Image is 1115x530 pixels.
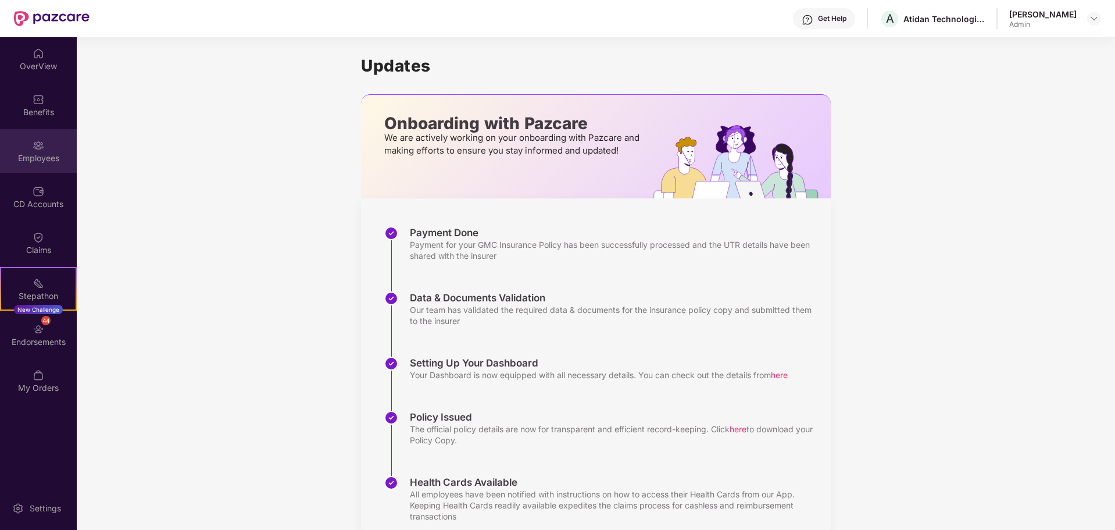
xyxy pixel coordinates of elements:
img: svg+xml;base64,PHN2ZyBpZD0iU2V0dGluZy0yMHgyMCIgeG1sbnM9Imh0dHA6Ly93d3cudzMub3JnLzIwMDAvc3ZnIiB3aW... [12,503,24,514]
img: svg+xml;base64,PHN2ZyBpZD0iSG9tZSIgeG1sbnM9Imh0dHA6Ly93d3cudzMub3JnLzIwMDAvc3ZnIiB3aWR0aD0iMjAiIG... [33,48,44,59]
div: Stepathon [1,290,76,302]
img: svg+xml;base64,PHN2ZyBpZD0iTXlfT3JkZXJzIiBkYXRhLW5hbWU9Ik15IE9yZGVycyIgeG1sbnM9Imh0dHA6Ly93d3cudz... [33,369,44,381]
div: All employees have been notified with instructions on how to access their Health Cards from our A... [410,489,819,522]
span: here [771,370,788,380]
div: Our team has validated the required data & documents for the insurance policy copy and submitted ... [410,304,819,326]
img: New Pazcare Logo [14,11,90,26]
img: svg+xml;base64,PHN2ZyBpZD0iRHJvcGRvd24tMzJ4MzIiIHhtbG5zPSJodHRwOi8vd3d3LnczLm9yZy8yMDAwL3N2ZyIgd2... [1089,14,1099,23]
img: svg+xml;base64,PHN2ZyBpZD0iQ0RfQWNjb3VudHMiIGRhdGEtbmFtZT0iQ0QgQWNjb3VudHMiIHhtbG5zPSJodHRwOi8vd3... [33,186,44,197]
img: svg+xml;base64,PHN2ZyBpZD0iRW1wbG95ZWVzIiB4bWxucz0iaHR0cDovL3d3dy53My5vcmcvMjAwMC9zdmciIHdpZHRoPS... [33,140,44,151]
img: hrOnboarding [653,125,831,198]
img: svg+xml;base64,PHN2ZyBpZD0iQmVuZWZpdHMiIHhtbG5zPSJodHRwOi8vd3d3LnczLm9yZy8yMDAwL3N2ZyIgd2lkdGg9Ij... [33,94,44,105]
div: Policy Issued [410,411,819,424]
div: 44 [41,316,51,325]
div: Payment Done [410,226,819,239]
div: Health Cards Available [410,476,819,489]
div: Your Dashboard is now equipped with all necessary details. You can check out the details from [410,369,788,380]
div: New Challenge [14,305,63,314]
img: svg+xml;base64,PHN2ZyBpZD0iSGVscC0zMngzMiIgeG1sbnM9Imh0dHA6Ly93d3cudzMub3JnLzIwMDAvc3ZnIiB3aWR0aD... [802,14,813,26]
div: Admin [1009,20,1077,29]
img: svg+xml;base64,PHN2ZyBpZD0iU3RlcC1Eb25lLTMyeDMyIiB4bWxucz0iaHR0cDovL3d3dy53My5vcmcvMjAwMC9zdmciIH... [384,411,398,425]
div: Settings [26,503,65,514]
p: Onboarding with Pazcare [384,118,643,129]
h1: Updates [361,56,831,76]
img: svg+xml;base64,PHN2ZyBpZD0iQ2xhaW0iIHhtbG5zPSJodHRwOi8vd3d3LnczLm9yZy8yMDAwL3N2ZyIgd2lkdGg9IjIwIi... [33,232,44,243]
img: svg+xml;base64,PHN2ZyBpZD0iU3RlcC1Eb25lLTMyeDMyIiB4bWxucz0iaHR0cDovL3d3dy53My5vcmcvMjAwMC9zdmciIH... [384,226,398,240]
img: svg+xml;base64,PHN2ZyBpZD0iU3RlcC1Eb25lLTMyeDMyIiB4bWxucz0iaHR0cDovL3d3dy53My5vcmcvMjAwMC9zdmciIH... [384,476,398,490]
div: The official policy details are now for transparent and efficient record-keeping. Click to downlo... [410,424,819,446]
div: Data & Documents Validation [410,291,819,304]
img: svg+xml;base64,PHN2ZyBpZD0iU3RlcC1Eb25lLTMyeDMyIiB4bWxucz0iaHR0cDovL3d3dy53My5vcmcvMjAwMC9zdmciIH... [384,291,398,305]
div: Setting Up Your Dashboard [410,357,788,369]
img: svg+xml;base64,PHN2ZyB4bWxucz0iaHR0cDovL3d3dy53My5vcmcvMjAwMC9zdmciIHdpZHRoPSIyMSIgaGVpZ2h0PSIyMC... [33,278,44,289]
img: svg+xml;base64,PHN2ZyBpZD0iRW5kb3JzZW1lbnRzIiB4bWxucz0iaHR0cDovL3d3dy53My5vcmcvMjAwMC9zdmciIHdpZH... [33,323,44,335]
div: Atidan Technologies Pvt Ltd [903,13,985,24]
div: Get Help [818,14,846,23]
span: here [730,424,746,434]
span: A [886,12,894,26]
p: We are actively working on your onboarding with Pazcare and making efforts to ensure you stay inf... [384,131,643,157]
img: svg+xml;base64,PHN2ZyBpZD0iU3RlcC1Eb25lLTMyeDMyIiB4bWxucz0iaHR0cDovL3d3dy53My5vcmcvMjAwMC9zdmciIH... [384,357,398,371]
div: [PERSON_NAME] [1009,9,1077,20]
div: Payment for your GMC Insurance Policy has been successfully processed and the UTR details have be... [410,239,819,261]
